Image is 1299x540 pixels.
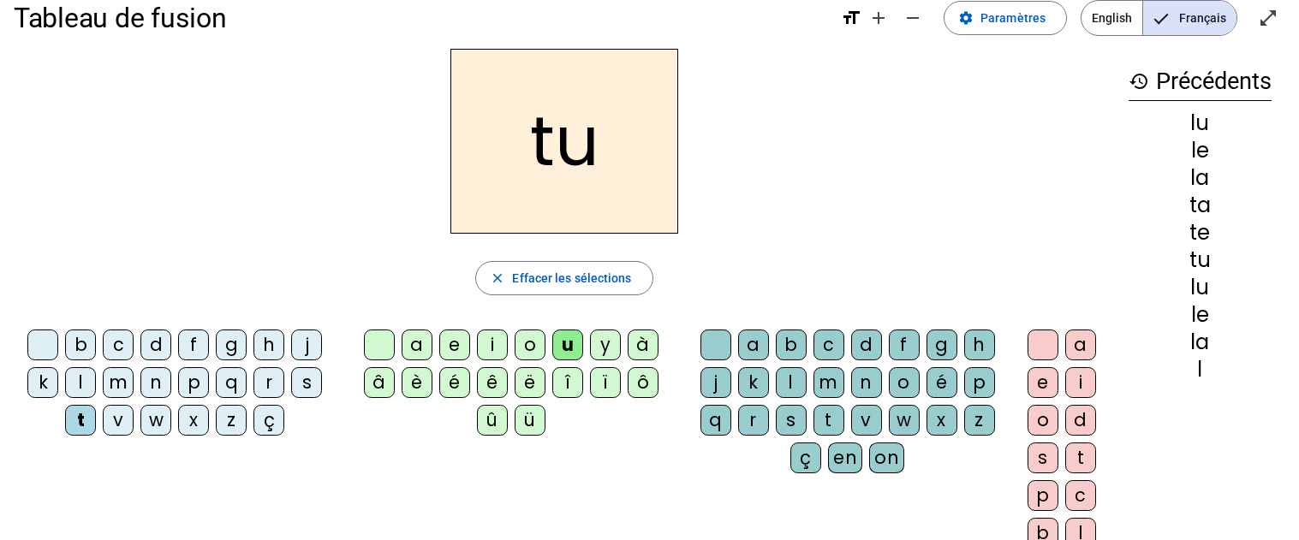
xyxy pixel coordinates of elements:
div: w [140,405,171,436]
mat-icon: close [490,270,505,286]
div: p [964,367,995,398]
div: le [1129,140,1272,161]
div: d [1065,405,1096,436]
div: c [1065,480,1096,511]
div: r [738,405,769,436]
button: Entrer en plein écran [1251,1,1285,35]
div: lu [1129,277,1272,298]
div: f [178,329,209,360]
div: ê [477,367,508,398]
mat-icon: open_in_full [1258,8,1278,28]
div: l [776,367,807,398]
div: d [851,329,882,360]
mat-icon: format_size [841,8,861,28]
mat-icon: history [1129,71,1149,92]
div: z [964,405,995,436]
div: a [1065,329,1096,360]
div: e [439,329,470,360]
div: en [828,442,862,473]
div: ü [515,405,545,436]
div: x [178,405,209,436]
div: ta [1129,195,1272,216]
div: o [889,367,920,398]
div: w [889,405,920,436]
button: Augmenter la taille de la police [861,1,896,35]
div: m [813,367,844,398]
div: lu [1129,113,1272,134]
div: v [851,405,882,436]
div: v [103,405,134,436]
div: ë [515,367,545,398]
mat-icon: remove [903,8,923,28]
div: j [291,329,322,360]
div: k [738,367,769,398]
div: é [927,367,957,398]
div: è [402,367,432,398]
div: y [590,329,621,360]
div: f [889,329,920,360]
div: h [253,329,284,360]
div: é [439,367,470,398]
div: î [552,367,583,398]
div: on [869,442,904,473]
h2: tu [450,49,678,234]
div: t [65,405,96,436]
div: le [1129,305,1272,325]
div: u [552,329,583,360]
div: te [1129,223,1272,243]
div: b [776,329,807,360]
button: Diminuer la taille de la police [896,1,930,35]
div: a [738,329,769,360]
button: Paramètres [944,1,1067,35]
div: z [216,405,247,436]
span: Français [1143,1,1236,35]
div: ç [790,442,821,473]
div: h [964,329,995,360]
div: â [364,367,395,398]
div: m [103,367,134,398]
div: la [1129,168,1272,188]
div: i [477,329,508,360]
div: k [27,367,58,398]
div: û [477,405,508,436]
span: Paramètres [980,8,1046,28]
div: q [216,367,247,398]
div: ï [590,367,621,398]
div: a [402,329,432,360]
div: g [927,329,957,360]
div: p [178,367,209,398]
div: t [1065,442,1096,473]
div: q [700,405,731,436]
div: o [1028,405,1058,436]
div: à [628,329,658,360]
mat-icon: settings [958,10,974,26]
div: i [1065,367,1096,398]
mat-icon: add [868,8,889,28]
div: la [1129,332,1272,353]
div: c [813,329,844,360]
div: p [1028,480,1058,511]
div: s [291,367,322,398]
div: ô [628,367,658,398]
h3: Précédents [1129,62,1272,101]
div: n [851,367,882,398]
div: e [1028,367,1058,398]
div: j [700,367,731,398]
div: c [103,329,134,360]
div: r [253,367,284,398]
div: l [1129,359,1272,380]
div: l [65,367,96,398]
div: t [813,405,844,436]
div: x [927,405,957,436]
div: s [776,405,807,436]
div: b [65,329,96,360]
button: Effacer les sélections [475,261,652,295]
div: ç [253,405,284,436]
div: s [1028,442,1058,473]
div: g [216,329,247,360]
span: Effacer les sélections [512,268,631,288]
div: d [140,329,171,360]
div: tu [1129,250,1272,270]
div: o [515,329,545,360]
span: English [1082,1,1142,35]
